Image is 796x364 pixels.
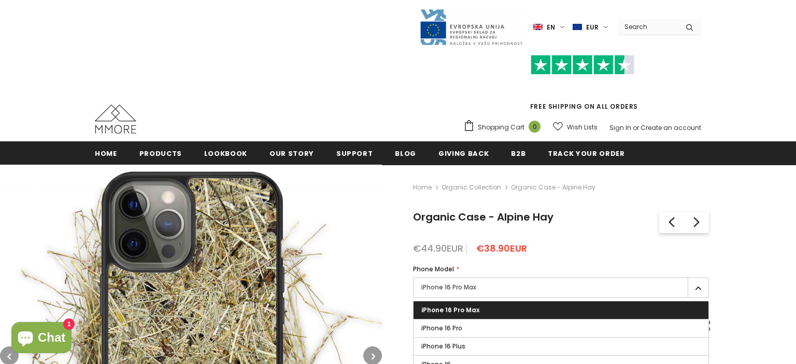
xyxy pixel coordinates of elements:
[553,118,598,136] a: Wish Lists
[511,181,595,194] span: Organic Case - Alpine Hay
[442,183,501,192] a: Organic Collection
[567,122,598,133] span: Wish Lists
[336,149,373,158] span: support
[421,305,479,314] span: iPhone 16 Pro Max
[139,149,182,158] span: Products
[395,141,416,165] a: Blog
[438,149,489,158] span: Giving back
[463,120,546,135] a: Shopping Cart 0
[531,55,634,75] img: Trust Pilot Stars
[476,242,527,255] span: €38.90EUR
[586,22,599,33] span: EUR
[419,22,523,31] a: Javni Razpis
[609,123,631,132] a: Sign In
[478,122,524,133] span: Shopping Cart
[95,149,117,158] span: Home
[511,149,525,158] span: B2B
[548,141,624,165] a: Track your order
[419,8,523,46] img: Javni Razpis
[548,149,624,158] span: Track your order
[438,141,489,165] a: Giving back
[95,141,117,165] a: Home
[511,141,525,165] a: B2B
[413,242,463,255] span: €44.90EUR
[139,141,182,165] a: Products
[413,265,454,273] span: Phone Model
[547,22,555,33] span: en
[204,141,247,165] a: Lookbook
[204,149,247,158] span: Lookbook
[533,23,543,32] img: i-lang-1.png
[336,141,373,165] a: support
[95,105,136,134] img: MMORE Cases
[395,149,416,158] span: Blog
[633,123,639,132] span: or
[463,60,701,111] span: FREE SHIPPING ON ALL ORDERS
[463,75,701,101] iframe: Customer reviews powered by Trustpilot
[269,149,314,158] span: Our Story
[413,210,553,224] span: Organic Case - Alpine Hay
[8,322,75,356] inbox-online-store-chat: Shopify online store chat
[618,19,678,34] input: Search Site
[421,342,465,351] span: iPhone 16 Plus
[641,123,701,132] a: Create an account
[269,141,314,165] a: Our Story
[413,278,709,298] label: iPhone 16 Pro Max
[529,121,541,133] span: 0
[421,324,462,332] span: iPhone 16 Pro
[413,181,432,194] a: Home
